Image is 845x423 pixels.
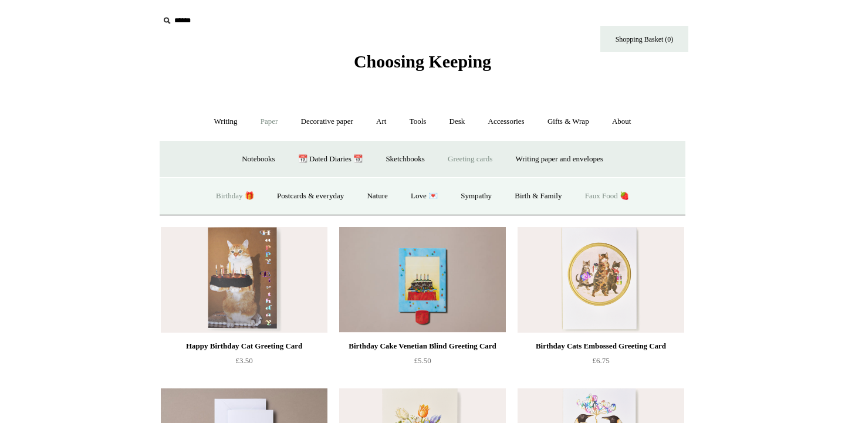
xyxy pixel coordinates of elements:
a: About [601,106,642,137]
div: Happy Birthday Cat Greeting Card [164,339,325,353]
a: Birthday Cats Embossed Greeting Card Birthday Cats Embossed Greeting Card [518,227,684,333]
a: Birthday Cake Venetian Blind Greeting Card Birthday Cake Venetian Blind Greeting Card [339,227,506,333]
a: Birthday Cake Venetian Blind Greeting Card £5.50 [339,339,506,387]
a: Shopping Basket (0) [600,26,688,52]
a: Postcards & everyday [266,181,354,212]
img: Birthday Cake Venetian Blind Greeting Card [339,227,506,333]
a: Writing paper and envelopes [505,144,614,175]
a: Choosing Keeping [354,61,491,69]
span: £6.75 [592,356,609,365]
a: Desk [439,106,476,137]
span: £5.50 [414,356,431,365]
a: Gifts & Wrap [537,106,600,137]
a: Nature [356,181,398,212]
a: Faux Food 🍓 [574,181,640,212]
a: Birth & Family [504,181,572,212]
a: Happy Birthday Cat Greeting Card Happy Birthday Cat Greeting Card [161,227,327,333]
a: Writing [204,106,248,137]
a: Happy Birthday Cat Greeting Card £3.50 [161,339,327,387]
img: Happy Birthday Cat Greeting Card [161,227,327,333]
div: Birthday Cake Venetian Blind Greeting Card [342,339,503,353]
a: Birthday 🎁 [205,181,265,212]
div: Birthday Cats Embossed Greeting Card [520,339,681,353]
a: Birthday Cats Embossed Greeting Card £6.75 [518,339,684,387]
a: Greeting cards [437,144,503,175]
span: Choosing Keeping [354,52,491,71]
a: Love 💌 [400,181,448,212]
a: Art [366,106,397,137]
a: Tools [399,106,437,137]
a: 📆 Dated Diaries 📆 [288,144,373,175]
a: Paper [250,106,289,137]
a: Notebooks [231,144,285,175]
a: Sympathy [450,181,502,212]
img: Birthday Cats Embossed Greeting Card [518,227,684,333]
a: Accessories [478,106,535,137]
span: £3.50 [235,356,252,365]
a: Sketchbooks [375,144,435,175]
a: Decorative paper [290,106,364,137]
